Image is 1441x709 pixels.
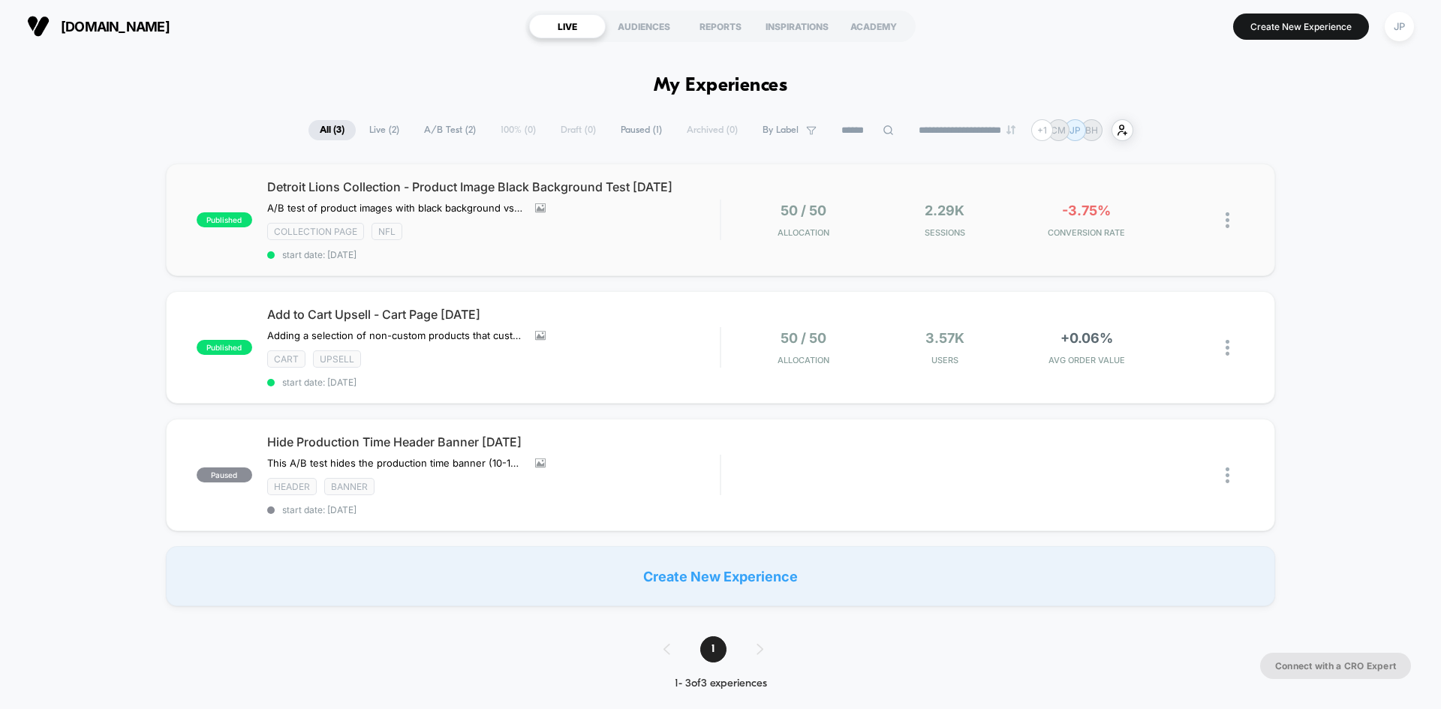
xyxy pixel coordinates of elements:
span: paused [197,467,252,482]
span: Adding a selection of non-custom products that customers can add to their cart while on the Cart ... [267,329,524,341]
h1: My Experiences [654,75,788,97]
img: close [1226,467,1229,483]
span: 1 [700,636,727,662]
span: start date: [DATE] [267,377,720,388]
div: Duration [558,386,597,402]
span: By Label [763,125,799,136]
span: Cart [267,350,305,368]
img: close [1226,340,1229,356]
button: Play, NEW DEMO 2025-VEED.mp4 [8,382,32,406]
span: All ( 3 ) [308,120,356,140]
p: JP [1069,125,1081,136]
span: CONVERSION RATE [1019,227,1154,238]
span: This A/B test hides the production time banner (10-14 days) in the global header of the website. ... [267,457,524,469]
span: start date: [DATE] [267,249,720,260]
div: ACADEMY [835,14,912,38]
span: Banner [324,478,375,495]
div: INSPIRATIONS [759,14,835,38]
span: published [197,212,252,227]
div: REPORTS [682,14,759,38]
span: 50 / 50 [781,203,826,218]
input: Seek [11,362,727,376]
span: Upsell [313,350,361,368]
span: [DOMAIN_NAME] [61,19,170,35]
input: Volume [627,387,672,401]
div: LIVE [529,14,606,38]
div: Current time [521,386,555,402]
span: AVG ORDER VALUE [1019,355,1154,365]
span: 2.29k [925,203,964,218]
img: end [1006,125,1015,134]
div: JP [1385,12,1414,41]
div: 1 - 3 of 3 experiences [648,677,793,690]
div: + 1 [1031,119,1053,141]
span: 50 / 50 [781,330,826,346]
span: A/B Test ( 2 ) [413,120,487,140]
button: JP [1380,11,1418,42]
span: Sessions [878,227,1012,238]
span: Collection Page [267,223,364,240]
span: Live ( 2 ) [358,120,411,140]
span: +0.06% [1060,330,1113,346]
p: BH [1085,125,1098,136]
span: Header [267,478,317,495]
button: Play, NEW DEMO 2025-VEED.mp4 [350,189,386,225]
img: close [1226,212,1229,228]
span: Add to Cart Upsell - Cart Page [DATE] [267,307,720,322]
span: Detroit Lions Collection - Product Image Black Background Test [DATE] [267,179,720,194]
span: NFL [372,223,402,240]
span: start date: [DATE] [267,504,720,515]
span: Hide Production Time Header Banner [DATE] [267,434,720,449]
p: CM [1051,125,1066,136]
div: AUDIENCES [606,14,682,38]
span: 3.57k [925,330,964,346]
span: -3.75% [1062,203,1111,218]
span: A/B test of product images with black background vs control.Goal(s): Improve adds to cart, conver... [267,202,524,214]
button: Connect with a CRO Expert [1260,653,1411,679]
span: published [197,340,252,355]
img: Visually logo [27,15,50,38]
div: Create New Experience [166,546,1275,606]
span: Allocation [778,227,829,238]
span: Users [878,355,1012,365]
button: [DOMAIN_NAME] [23,14,174,38]
span: Allocation [778,355,829,365]
span: Paused ( 1 ) [609,120,673,140]
button: Create New Experience [1233,14,1369,40]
